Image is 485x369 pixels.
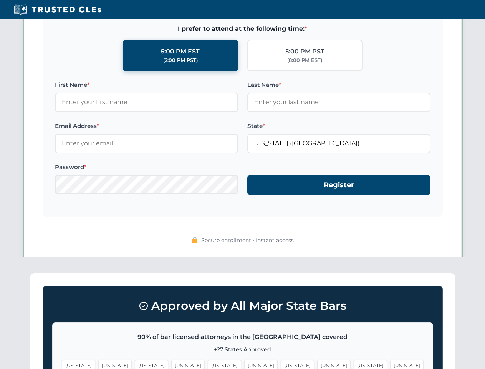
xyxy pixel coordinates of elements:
[12,4,103,15] img: Trusted CLEs
[62,332,424,342] p: 90% of bar licensed attorneys in the [GEOGRAPHIC_DATA] covered
[192,237,198,243] img: 🔒
[285,47,324,57] div: 5:00 PM PST
[161,47,200,57] div: 5:00 PM EST
[163,57,198,64] div: (2:00 PM PST)
[247,121,430,131] label: State
[55,80,238,90] label: First Name
[55,121,238,131] label: Email Address
[55,163,238,172] label: Password
[247,80,430,90] label: Last Name
[247,175,430,195] button: Register
[55,134,238,153] input: Enter your email
[247,134,430,153] input: Florida (FL)
[247,93,430,112] input: Enter your last name
[55,24,430,34] span: I prefer to attend at the following time:
[55,93,238,112] input: Enter your first name
[52,296,433,316] h3: Approved by All Major State Bars
[201,236,294,244] span: Secure enrollment • Instant access
[62,345,424,354] p: +27 States Approved
[287,57,322,64] div: (8:00 PM EST)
